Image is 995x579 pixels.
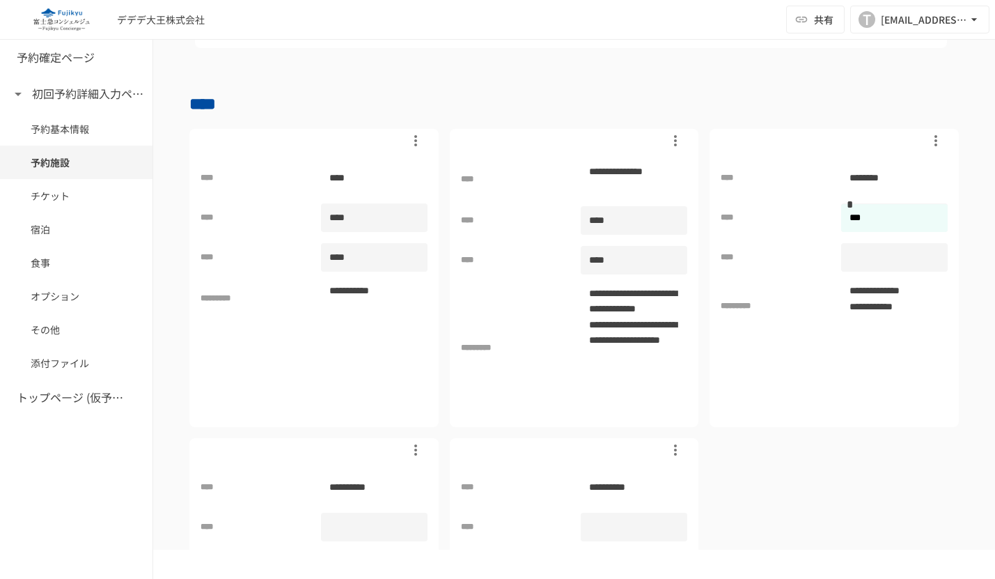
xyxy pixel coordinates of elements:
[859,11,875,28] div: T
[31,222,122,237] span: 宿泊
[17,8,106,31] img: eQeGXtYPV2fEKIA3pizDiVdzO5gJTl2ahLbsPaD2E4R
[31,121,122,137] span: 予約基本情報
[786,6,845,33] button: 共有
[31,322,122,337] span: その他
[17,49,95,67] h6: 予約確定ページ
[31,288,122,304] span: オプション
[117,13,205,27] div: デデデ大王株式会社
[850,6,989,33] button: T[EMAIL_ADDRESS][PHONE_NUMBER][DOMAIN_NAME]
[32,85,143,103] h6: 初回予約詳細入力ページ
[31,355,122,371] span: 添付ファイル
[31,155,122,170] span: 予約施設
[17,389,128,407] h6: トップページ (仮予約一覧)
[881,11,967,29] div: [EMAIL_ADDRESS][PHONE_NUMBER][DOMAIN_NAME]
[31,255,122,270] span: 食事
[814,12,833,27] span: 共有
[31,188,122,203] span: チケット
